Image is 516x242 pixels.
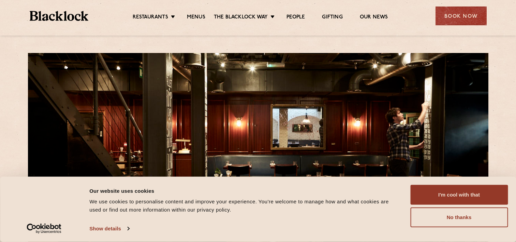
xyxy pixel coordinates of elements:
a: The Blacklock Way [214,14,268,22]
a: Menus [187,14,205,22]
div: We use cookies to personalise content and improve your experience. You're welcome to manage how a... [89,198,395,214]
a: Gifting [322,14,342,22]
img: BL_Textured_Logo-footer-cropped.svg [30,11,89,21]
div: Book Now [436,6,487,25]
button: I'm cool with that [410,185,508,205]
a: Our News [360,14,388,22]
a: Show details [89,224,129,234]
a: Restaurants [133,14,168,22]
a: People [286,14,305,22]
button: No thanks [410,207,508,227]
a: Usercentrics Cookiebot - opens in a new window [14,224,74,234]
div: Our website uses cookies [89,187,395,195]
